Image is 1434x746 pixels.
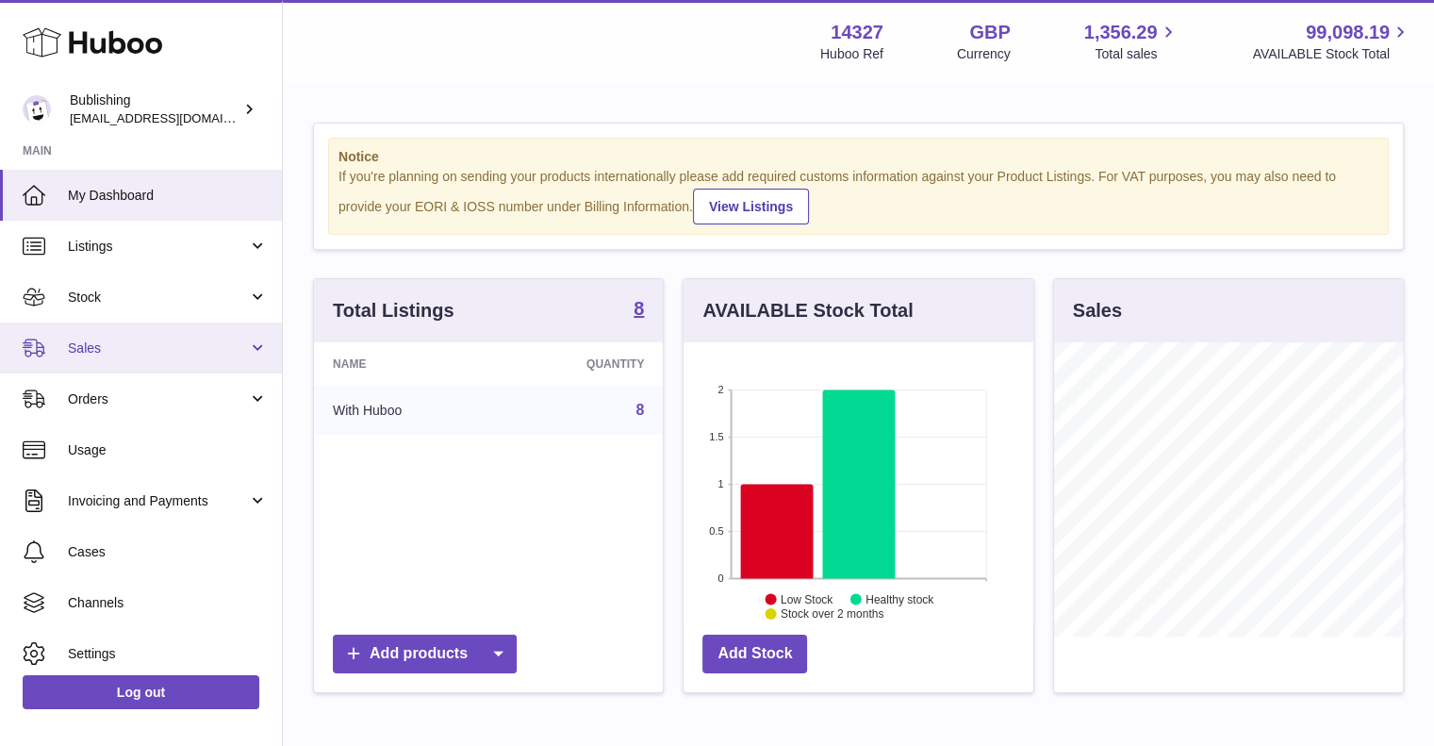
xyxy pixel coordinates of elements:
span: My Dashboard [68,187,268,205]
td: With Huboo [314,386,498,435]
div: Currency [957,45,1011,63]
div: If you're planning on sending your products internationally please add required customs informati... [338,168,1378,224]
text: 1.5 [710,431,724,442]
a: 8 [634,299,644,322]
span: Cases [68,543,268,561]
th: Name [314,342,498,386]
text: 1 [718,478,724,489]
span: Settings [68,645,268,663]
span: AVAILABLE Stock Total [1252,45,1411,63]
span: Usage [68,441,268,459]
div: Bublishing [70,91,239,127]
text: 2 [718,384,724,395]
span: Listings [68,238,248,256]
h3: Sales [1073,298,1122,323]
span: Sales [68,340,248,357]
strong: 8 [634,299,644,318]
span: Stock [68,289,248,307]
span: 1,356.29 [1084,20,1158,45]
strong: Notice [338,148,1378,166]
span: [EMAIL_ADDRESS][DOMAIN_NAME] [70,110,277,125]
a: 99,098.19 AVAILABLE Stock Total [1252,20,1411,63]
text: 0.5 [710,525,724,537]
h3: AVAILABLE Stock Total [702,298,913,323]
div: Huboo Ref [820,45,883,63]
a: Add Stock [702,635,807,673]
a: View Listings [693,189,809,224]
span: 99,098.19 [1306,20,1390,45]
h3: Total Listings [333,298,454,323]
span: Orders [68,390,248,408]
span: Invoicing and Payments [68,492,248,510]
a: 1,356.29 Total sales [1084,20,1179,63]
a: Add products [333,635,517,673]
span: Total sales [1095,45,1179,63]
span: Channels [68,594,268,612]
img: jam@bublishing.com [23,95,51,124]
a: Log out [23,675,259,709]
text: Stock over 2 months [781,607,883,621]
text: Low Stock [781,592,833,605]
text: Healthy stock [865,592,934,605]
a: 8 [635,402,644,418]
strong: GBP [969,20,1010,45]
strong: 14327 [831,20,883,45]
th: Quantity [498,342,663,386]
text: 0 [718,572,724,584]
